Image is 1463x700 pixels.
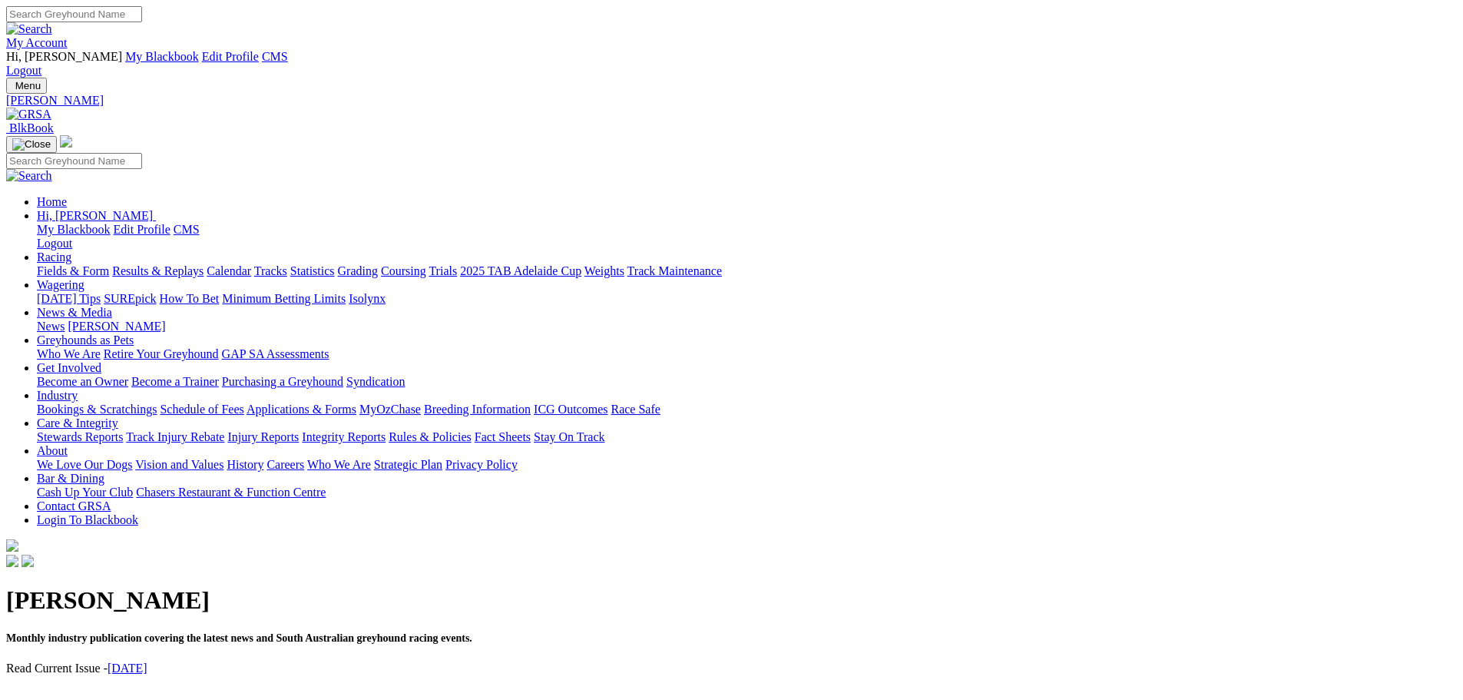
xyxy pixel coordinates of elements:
[207,264,251,277] a: Calendar
[37,333,134,347] a: Greyhounds as Pets
[227,458,263,471] a: History
[37,264,1457,278] div: Racing
[222,292,346,305] a: Minimum Betting Limits
[6,555,18,567] img: facebook.svg
[37,278,84,291] a: Wagering
[12,138,51,151] img: Close
[108,662,147,675] a: [DATE]
[131,375,219,388] a: Become a Trainer
[202,50,259,63] a: Edit Profile
[6,50,122,63] span: Hi, [PERSON_NAME]
[534,403,607,416] a: ICG Outcomes
[6,586,1457,615] h1: [PERSON_NAME]
[346,375,405,388] a: Syndication
[37,486,133,499] a: Cash Up Your Club
[222,347,329,360] a: GAP SA Assessments
[37,223,1457,250] div: Hi, [PERSON_NAME]
[37,458,1457,472] div: About
[37,264,109,277] a: Fields & Form
[6,78,47,94] button: Toggle navigation
[22,555,34,567] img: twitter.svg
[429,264,457,277] a: Trials
[584,264,624,277] a: Weights
[627,264,722,277] a: Track Maintenance
[534,430,604,443] a: Stay On Track
[389,430,472,443] a: Rules & Policies
[37,195,67,208] a: Home
[6,108,51,121] img: GRSA
[37,403,1457,416] div: Industry
[6,539,18,552] img: logo-grsa-white.png
[37,416,118,430] a: Care & Integrity
[6,64,41,77] a: Logout
[125,50,199,63] a: My Blackbook
[266,458,304,471] a: Careers
[37,430,1457,444] div: Care & Integrity
[174,223,200,236] a: CMS
[6,662,1457,675] p: Read Current Issue -
[6,169,52,183] img: Search
[60,135,72,148] img: logo-grsa-white.png
[424,403,531,416] a: Breeding Information
[126,430,224,443] a: Track Injury Rebate
[381,264,426,277] a: Coursing
[254,264,287,277] a: Tracks
[302,430,386,443] a: Integrity Reports
[37,320,65,333] a: News
[37,403,157,416] a: Bookings & Scratchings
[37,292,101,305] a: [DATE] Tips
[6,50,1457,78] div: My Account
[160,403,243,416] a: Schedule of Fees
[6,153,142,169] input: Search
[114,223,170,236] a: Edit Profile
[37,347,1457,361] div: Greyhounds as Pets
[37,292,1457,306] div: Wagering
[222,375,343,388] a: Purchasing a Greyhound
[6,632,472,644] span: Monthly industry publication covering the latest news and South Australian greyhound racing events.
[460,264,581,277] a: 2025 TAB Adelaide Cup
[37,486,1457,499] div: Bar & Dining
[37,458,132,471] a: We Love Our Dogs
[359,403,421,416] a: MyOzChase
[15,80,41,91] span: Menu
[37,472,104,485] a: Bar & Dining
[104,292,156,305] a: SUREpick
[112,264,204,277] a: Results & Replays
[37,375,1457,389] div: Get Involved
[37,209,153,222] span: Hi, [PERSON_NAME]
[104,347,219,360] a: Retire Your Greyhound
[37,250,71,264] a: Racing
[160,292,220,305] a: How To Bet
[37,430,123,443] a: Stewards Reports
[227,430,299,443] a: Injury Reports
[68,320,165,333] a: [PERSON_NAME]
[611,403,660,416] a: Race Safe
[135,458,223,471] a: Vision and Values
[349,292,386,305] a: Isolynx
[6,94,1457,108] a: [PERSON_NAME]
[6,36,68,49] a: My Account
[374,458,442,471] a: Strategic Plan
[6,136,57,153] button: Toggle navigation
[37,444,68,457] a: About
[37,513,138,526] a: Login To Blackbook
[6,22,52,36] img: Search
[338,264,378,277] a: Grading
[307,458,371,471] a: Who We Are
[290,264,335,277] a: Statistics
[247,403,356,416] a: Applications & Forms
[37,361,101,374] a: Get Involved
[37,237,72,250] a: Logout
[37,320,1457,333] div: News & Media
[37,223,111,236] a: My Blackbook
[6,6,142,22] input: Search
[37,375,128,388] a: Become an Owner
[6,121,54,134] a: BlkBook
[37,499,111,513] a: Contact GRSA
[445,458,518,471] a: Privacy Policy
[475,430,531,443] a: Fact Sheets
[37,306,112,319] a: News & Media
[37,347,101,360] a: Who We Are
[37,389,78,402] a: Industry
